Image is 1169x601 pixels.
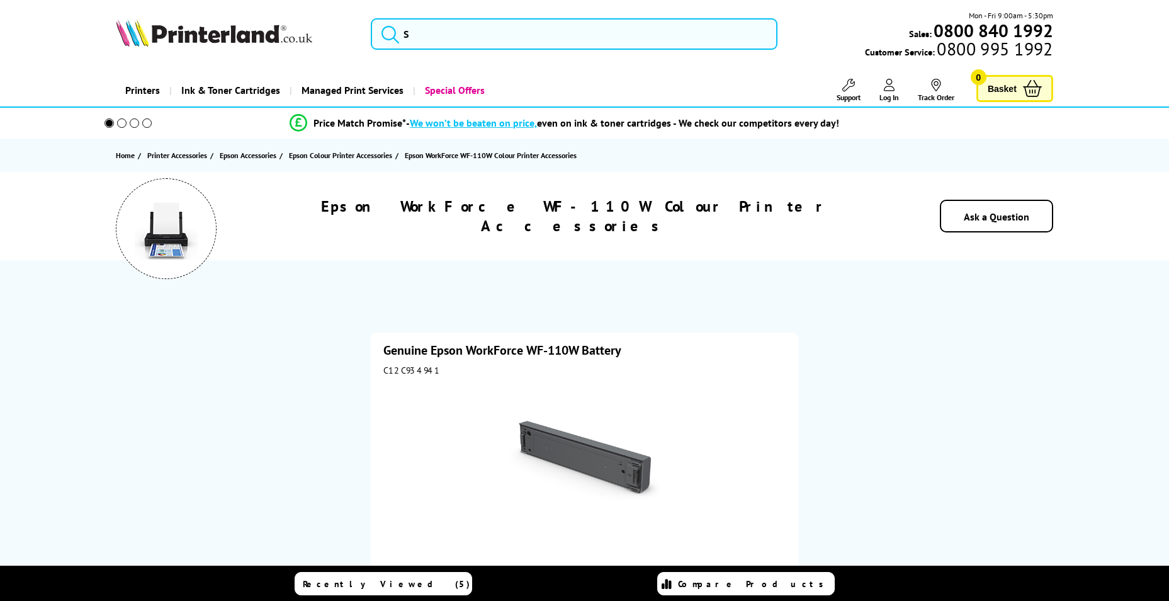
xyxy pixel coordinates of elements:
[410,117,537,129] span: We won’t be beaten on price,
[147,149,207,162] span: Printer Accessories
[116,149,138,162] a: Home
[289,149,395,162] a: Epson Colour Printer Accessories
[405,151,577,160] span: Epson WorkForce WF-110W Colour Printer Accessories
[413,74,494,106] a: Special Offers
[147,149,210,162] a: Printer Accessories
[934,19,1053,42] b: 0800 840 1992
[295,572,472,595] a: Recently Viewed (5)
[976,75,1053,102] a: Basket 0
[837,93,861,102] span: Support
[406,117,839,129] div: - even on ink & toner cartridges - We check our competitors every day!
[220,149,276,162] span: Epson Accessories
[116,19,354,49] a: Printerland Logo
[303,578,470,590] span: Recently Viewed (5)
[135,197,198,260] img: Epson WorkForce WF-110W Colour Printer Accessories
[678,578,830,590] span: Compare Products
[220,149,280,162] a: Epson Accessories
[88,112,1042,134] li: modal_Promise
[932,25,1053,37] a: 0800 840 1992
[865,43,1053,58] span: Customer Service:
[837,79,861,102] a: Support
[290,74,413,106] a: Managed Print Services
[971,69,986,85] span: 0
[313,117,406,129] span: Price Match Promise*
[969,9,1053,21] span: Mon - Fri 9:00am - 5:30pm
[371,18,777,50] input: S
[181,74,280,106] span: Ink & Toner Cartridges
[879,93,899,102] span: Log In
[383,365,786,376] div: C12C934941
[169,74,290,106] a: Ink & Toner Cartridges
[116,19,312,47] img: Printerland Logo
[988,80,1017,97] span: Basket
[255,197,893,236] h1: Epson WorkForce WF-110W Colour Printer Accessories
[289,149,392,162] span: Epson Colour Printer Accessories
[657,572,835,595] a: Compare Products
[879,79,899,102] a: Log In
[909,28,932,40] span: Sales:
[116,74,169,106] a: Printers
[964,210,1029,223] a: Ask a Question
[506,382,664,540] img: Epson WorkForce WF-110W Battery
[935,43,1053,55] span: 0800 995 1992
[383,342,621,358] a: Genuine Epson WorkForce WF-110W Battery
[918,79,954,102] a: Track Order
